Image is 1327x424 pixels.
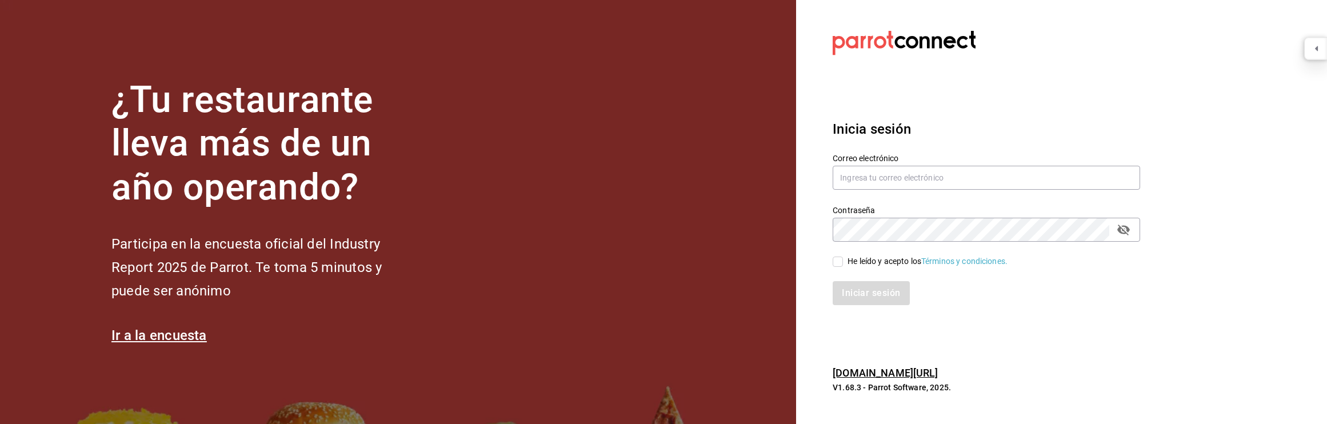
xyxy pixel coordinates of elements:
a: Términos y condiciones. [921,257,1008,266]
p: V1.68.3 - Parrot Software, 2025. [833,382,1140,393]
label: Correo electrónico [833,154,1140,162]
h2: Participa en la encuesta oficial del Industry Report 2025 de Parrot. Te toma 5 minutos y puede se... [111,233,420,302]
h3: Inicia sesión [833,119,1140,139]
a: [DOMAIN_NAME][URL] [833,367,938,379]
a: Ir a la encuesta [111,327,207,343]
label: Contraseña [833,206,1140,214]
div: He leído y acepto los [848,255,1008,267]
h1: ¿Tu restaurante lleva más de un año operando? [111,78,420,210]
button: passwordField [1114,220,1133,239]
input: Ingresa tu correo electrónico [833,166,1140,190]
